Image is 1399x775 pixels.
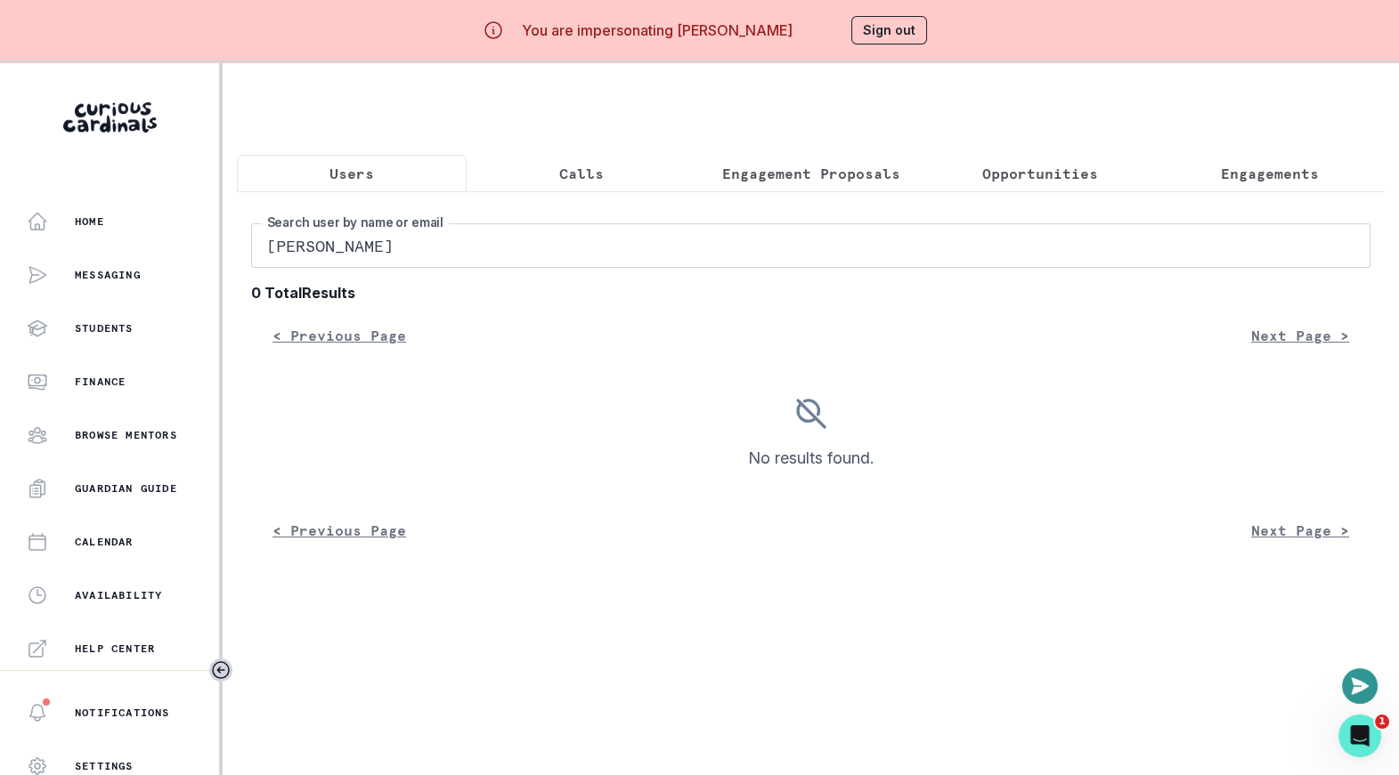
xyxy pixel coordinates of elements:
[75,588,162,602] p: Availability
[75,759,134,773] p: Settings
[1230,318,1371,353] button: Next Page >
[75,268,141,282] p: Messaging
[75,214,104,229] p: Home
[982,163,1098,184] p: Opportunities
[251,282,1371,303] b: 0 Total Results
[251,513,427,548] button: < Previous Page
[1230,513,1371,548] button: Next Page >
[75,428,177,442] p: Browse Mentors
[209,658,232,682] button: Toggle sidebar
[851,16,927,44] button: Sign out
[522,20,793,41] p: You are impersonating [PERSON_NAME]
[748,446,874,470] p: No results found.
[75,706,170,720] p: Notifications
[329,163,374,184] p: Users
[1221,163,1319,184] p: Engagements
[1338,714,1381,757] iframe: Intercom live chat
[1342,668,1378,704] button: Open or close messaging widget
[75,642,155,656] p: Help Center
[63,102,157,133] img: Curious Cardinals Logo
[75,481,177,496] p: Guardian Guide
[251,318,427,353] button: < Previous Page
[721,163,899,184] p: Engagement Proposals
[75,535,134,549] p: Calendar
[75,321,134,335] p: Students
[1375,714,1389,729] span: 1
[75,375,126,389] p: Finance
[559,163,604,184] p: Calls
